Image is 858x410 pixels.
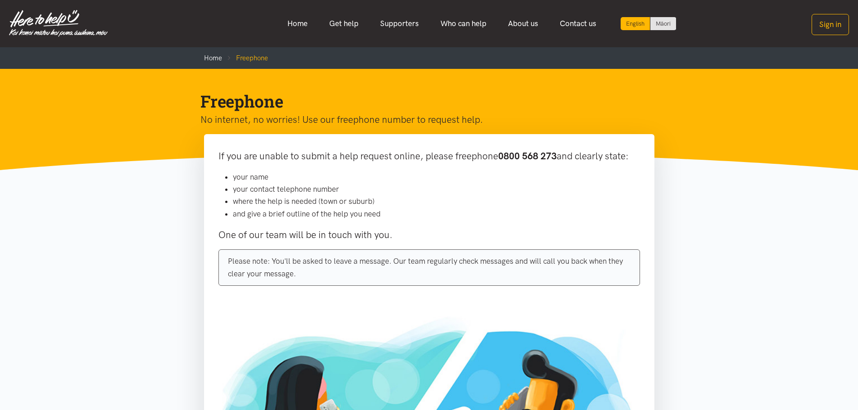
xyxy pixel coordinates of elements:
div: Please note: You'll be asked to leave a message. Our team regularly check messages and will call ... [218,249,640,285]
a: Switch to Te Reo Māori [650,17,676,30]
li: your contact telephone number [233,183,640,195]
div: Current language [621,17,650,30]
a: About us [497,14,549,33]
a: Home [277,14,318,33]
a: Who can help [430,14,497,33]
li: and give a brief outline of the help you need [233,208,640,220]
p: No internet, no worries! Use our freephone number to request help. [200,112,644,127]
img: Home [9,10,108,37]
li: Freephone [222,53,268,63]
b: 0800 568 273 [498,150,557,162]
h1: Freephone [200,90,644,112]
button: Sign in [812,14,849,35]
a: Get help [318,14,369,33]
a: Home [204,54,222,62]
li: your name [233,171,640,183]
div: Language toggle [621,17,676,30]
p: One of our team will be in touch with you. [218,227,640,243]
p: If you are unable to submit a help request online, please freephone and clearly state: [218,149,640,164]
a: Contact us [549,14,607,33]
li: where the help is needed (town or suburb) [233,195,640,207]
a: Supporters [369,14,430,33]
